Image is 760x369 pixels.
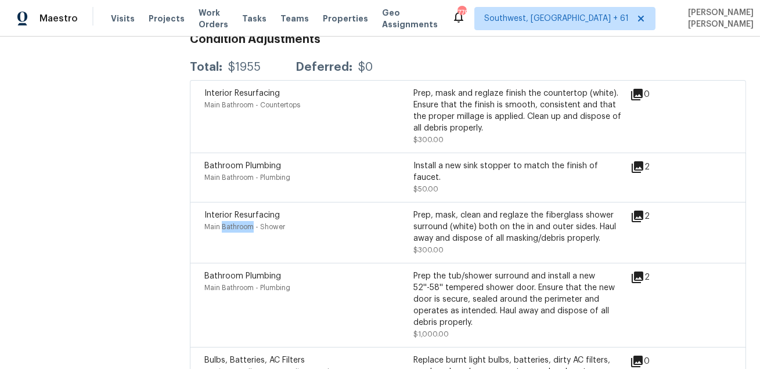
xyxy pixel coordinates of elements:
[204,89,280,97] span: Interior Resurfacing
[413,247,444,254] span: $300.00
[199,7,228,30] span: Work Orders
[190,34,746,45] h3: Condition Adjustments
[413,136,444,143] span: $300.00
[631,270,687,284] div: 2
[204,102,300,108] span: Main Bathroom - Countertops
[631,160,687,174] div: 2
[190,62,222,73] div: Total:
[382,7,438,30] span: Geo Assignments
[111,13,135,24] span: Visits
[204,356,305,364] span: Bulbs, Batteries, AC Filters
[413,186,438,193] span: $50.00
[204,272,281,280] span: Bathroom Plumbing
[413,209,622,244] div: Prep, mask, clean and reglaze the fiberglass shower surround (white) both on the in and outer sid...
[413,270,622,328] div: Prep the tub/shower surround and install a new 52''-58'' tempered shower door. Ensure that the ne...
[683,7,754,30] span: [PERSON_NAME] [PERSON_NAME]
[39,13,78,24] span: Maestro
[204,162,281,170] span: Bathroom Plumbing
[204,223,285,230] span: Main Bathroom - Shower
[413,331,449,338] span: $1,000.00
[458,7,466,19] div: 779
[413,160,622,183] div: Install a new sink stopper to match the finish of faucet.
[413,88,622,134] div: Prep, mask and reglaze finish the countertop (white). Ensure that the finish is smooth, consisten...
[242,15,266,23] span: Tasks
[630,354,687,368] div: 0
[323,13,368,24] span: Properties
[631,209,687,223] div: 2
[484,13,629,24] span: Southwest, [GEOGRAPHIC_DATA] + 61
[280,13,309,24] span: Teams
[204,284,290,291] span: Main Bathroom - Plumbing
[358,62,373,73] div: $0
[630,88,687,102] div: 0
[204,211,280,219] span: Interior Resurfacing
[228,62,261,73] div: $1955
[296,62,352,73] div: Deferred:
[204,174,290,181] span: Main Bathroom - Plumbing
[149,13,185,24] span: Projects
